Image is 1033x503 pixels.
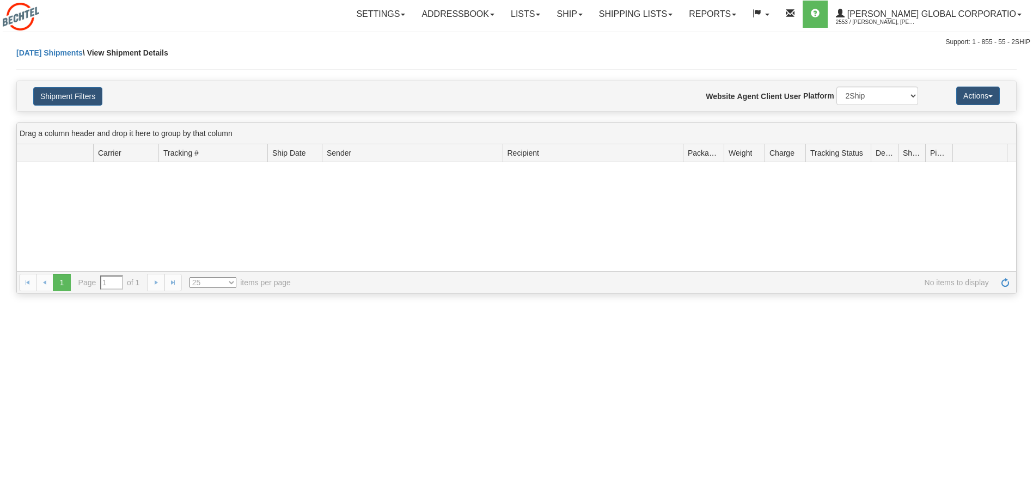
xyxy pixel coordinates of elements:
[729,148,752,158] span: Weight
[836,17,918,28] span: 2553 / [PERSON_NAME], [PERSON_NAME]
[784,91,801,102] label: User
[930,148,948,158] span: Pickup Status
[810,148,863,158] span: Tracking Status
[78,275,140,290] span: Page of 1
[98,148,121,158] span: Carrier
[3,3,39,30] img: logo2553.jpg
[761,91,782,102] label: Client
[413,1,503,28] a: Addressbook
[997,274,1014,291] a: Refresh
[17,123,1016,144] div: grid grouping header
[503,1,548,28] a: Lists
[688,148,719,158] span: Packages
[306,277,989,288] span: No items to display
[327,148,351,158] span: Sender
[737,91,759,102] label: Agent
[876,148,894,158] span: Delivery Status
[272,148,305,158] span: Ship Date
[548,1,590,28] a: Ship
[16,48,83,57] a: [DATE] Shipments
[828,1,1030,28] a: [PERSON_NAME] Global Corporatio 2553 / [PERSON_NAME], [PERSON_NAME]
[83,48,168,57] span: \ View Shipment Details
[591,1,681,28] a: Shipping lists
[845,9,1016,19] span: [PERSON_NAME] Global Corporatio
[190,277,291,288] span: items per page
[706,91,735,102] label: Website
[769,148,794,158] span: Charge
[903,148,921,158] span: Shipment Issues
[803,90,834,101] label: Platform
[33,87,102,106] button: Shipment Filters
[163,148,199,158] span: Tracking #
[956,87,1000,105] button: Actions
[681,1,744,28] a: Reports
[3,38,1030,47] div: Support: 1 - 855 - 55 - 2SHIP
[348,1,413,28] a: Settings
[53,274,70,291] span: 1
[508,148,539,158] span: Recipient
